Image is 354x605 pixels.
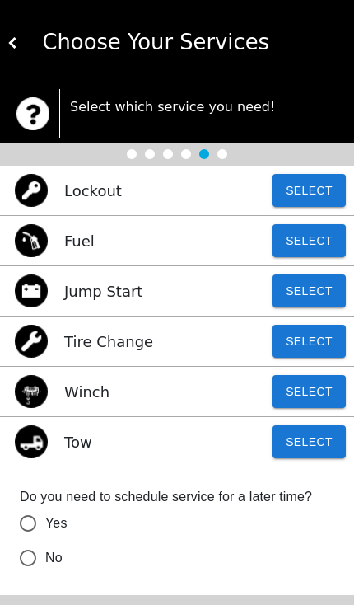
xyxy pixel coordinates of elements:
img: gas icon [15,224,48,257]
button: Select [272,174,346,207]
img: winch icon [15,375,48,408]
img: trx now logo [16,97,49,130]
img: white carat left [7,37,19,49]
button: Select [272,425,346,458]
span: Yes [45,514,68,533]
button: Select [272,325,346,358]
p: Jump Start [64,280,142,302]
button: Select [272,375,346,408]
span: No [45,548,63,568]
p: Select which service you need! [70,97,338,117]
p: Tire Change [64,331,153,353]
p: Winch [64,381,109,403]
button: Select [272,274,346,307]
div: Choose Your Services [19,26,347,59]
p: Tow [64,431,92,453]
img: tow icon [15,425,48,458]
p: Fuel [64,230,95,252]
img: lockout icon [15,174,48,207]
img: jump start icon [15,274,48,307]
p: Lockout [64,180,122,202]
label: Do you need to schedule service for a later time? [20,487,334,506]
img: flat tire icon [15,325,48,358]
button: Select [272,224,346,257]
